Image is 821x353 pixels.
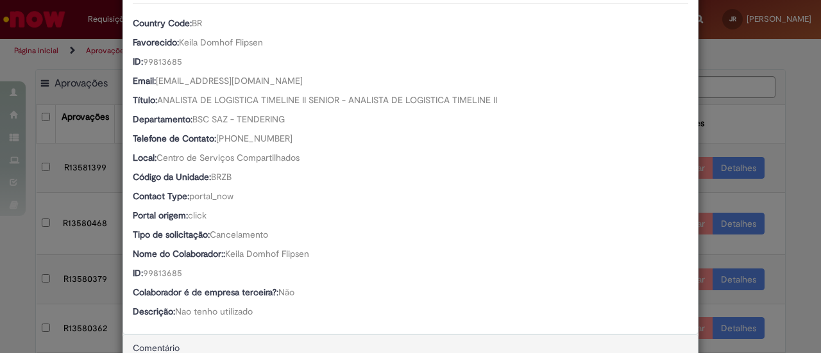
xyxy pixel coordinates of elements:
[133,94,157,106] b: Título:
[133,113,192,125] b: Departamento:
[143,56,182,67] span: 99813685
[133,267,143,279] b: ID:
[133,229,210,240] b: Tipo de solicitação:
[175,306,253,317] span: Nao tenho utilizado
[278,286,294,298] span: Não
[133,37,179,48] b: Favorecido:
[133,171,211,183] b: Código da Unidade:
[192,113,285,125] span: BSC SAZ - TENDERING
[133,248,225,259] b: Nome do Colaborador::
[133,190,189,202] b: Contact Type:
[210,229,268,240] span: Cancelamento
[225,248,309,259] span: Keila Domhof Flipsen
[188,209,207,221] span: click
[133,56,143,67] b: ID:
[211,171,232,183] span: BRZB
[133,75,156,86] b: Email:
[156,75,303,86] span: [EMAIL_ADDRESS][DOMAIN_NAME]
[157,152,300,163] span: Centro de Serviços Compartilhados
[157,94,497,106] span: ANALISTA DE LOGISTICA TIMELINE II SENIOR - ANALISTA DE LOGISTICA TIMELINE II
[133,306,175,317] b: Descrição:
[179,37,263,48] span: Keila Domhof Flipsen
[133,133,216,144] b: Telefone de Contato:
[133,209,188,221] b: Portal origem:
[143,267,182,279] span: 99813685
[216,133,292,144] span: [PHONE_NUMBER]
[133,17,192,29] b: Country Code:
[133,286,278,298] b: Colaborador é de empresa terceira?:
[189,190,233,202] span: portal_now
[192,17,202,29] span: BR
[133,152,157,163] b: Local:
